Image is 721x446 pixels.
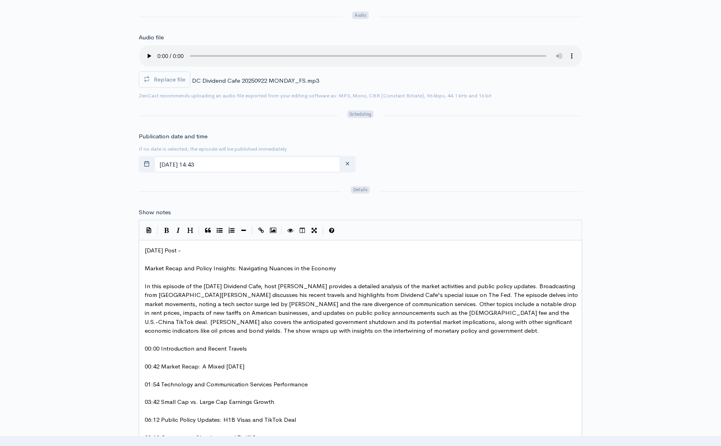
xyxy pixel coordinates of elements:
[255,225,267,237] button: Create Link
[157,226,158,235] i: |
[145,246,181,254] span: [DATE] Post -
[154,76,185,83] span: Replace file
[347,111,374,118] span: Scheduling
[192,77,319,84] span: DC Dividend Cafe 20250922 MONDAY_FS.mp3
[145,282,580,335] span: In this episode of the [DATE] Dividend Cafe, host [PERSON_NAME] provides a detailed analysis of t...
[145,398,274,406] span: 03:42 Small Cap vs. Large Cap Earnings Growth
[145,416,296,424] span: 06:12 Public Policy Updates: H1B Visas and TikTok Deal
[285,225,297,237] button: Toggle Preview
[267,225,279,237] button: Insert Image
[139,92,492,99] small: ZenCast recommends uploading an audio file exported from your editing software as: MP3, Mono, CBR...
[139,145,288,152] small: If no date is selected, the episode will be published immediately.
[139,132,207,141] label: Publication date and time
[139,156,155,173] button: toggle
[143,224,155,236] button: Insert Show Notes Template
[139,208,171,217] label: Show notes
[252,226,253,235] i: |
[238,225,250,237] button: Insert Horizontal Line
[145,264,336,272] span: Market Recap and Policy Insights: Navigating Nuances in the Economy
[351,186,370,194] span: Details
[326,225,338,237] button: Markdown Guide
[145,434,275,442] span: 09:10 Government Shutdown and Tariff Revenue
[281,226,282,235] i: |
[145,363,244,370] span: 00:42 Market Recap: A Mixed [DATE]
[339,156,356,173] button: clear
[226,225,238,237] button: Numbered List
[172,225,184,237] button: Italic
[184,225,196,237] button: Heading
[352,12,368,19] span: Audio
[145,345,247,352] span: 00:00 Introduction and Recent Travels
[214,225,226,237] button: Generic List
[139,33,164,42] label: Audio file
[202,225,214,237] button: Quote
[308,225,320,237] button: Toggle Fullscreen
[297,225,308,237] button: Toggle Side by Side
[145,380,308,388] span: 01:54 Technology and Communication Services Performance
[161,225,172,237] button: Bold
